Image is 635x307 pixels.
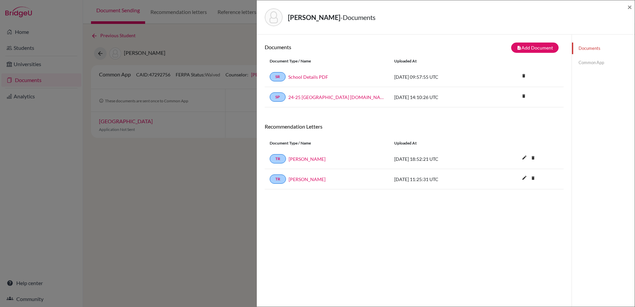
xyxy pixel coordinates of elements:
a: [PERSON_NAME] [289,155,325,162]
a: Documents [572,43,635,54]
a: School Details PDF [288,73,328,80]
div: Uploaded at [389,58,489,64]
a: SP [270,92,286,102]
i: delete [528,153,538,163]
i: note_add [517,46,521,50]
button: edit [519,173,530,183]
a: [PERSON_NAME] [289,176,325,183]
div: [DATE] 14:10:26 UTC [389,94,489,101]
a: Common App [572,57,635,68]
a: TR [270,154,286,163]
h6: Recommendation Letters [265,123,564,130]
span: [DATE] 18:52:21 UTC [394,156,438,162]
div: Uploaded at [389,140,489,146]
a: delete [528,174,538,183]
i: edit [519,152,530,163]
div: Document Type / Name [265,140,389,146]
a: SR [270,72,286,81]
h6: Documents [265,44,414,50]
span: [DATE] 11:25:31 UTC [394,176,438,182]
i: delete [519,71,529,81]
span: - Documents [340,13,376,21]
button: note_addAdd Document [511,43,559,53]
button: Close [627,3,632,11]
i: delete [519,91,529,101]
strong: [PERSON_NAME] [288,13,340,21]
div: Document Type / Name [265,58,389,64]
i: delete [528,173,538,183]
button: edit [519,153,530,163]
a: TR [270,174,286,184]
span: × [627,2,632,12]
a: delete [519,92,529,101]
a: 24-25 [GEOGRAPHIC_DATA] [DOMAIN_NAME]_wide [288,94,384,101]
i: edit [519,172,530,183]
div: [DATE] 09:57:55 UTC [389,73,489,80]
a: delete [519,72,529,81]
a: delete [528,154,538,163]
